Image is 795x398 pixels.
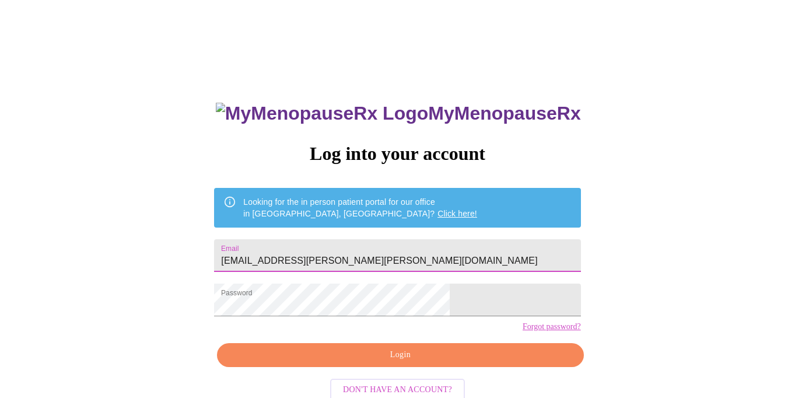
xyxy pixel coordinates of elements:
a: Don't have an account? [327,384,468,394]
button: Login [217,343,583,367]
img: MyMenopauseRx Logo [216,103,428,124]
a: Click here! [437,209,477,218]
a: Forgot password? [523,322,581,331]
span: Don't have an account? [343,383,452,397]
h3: Log into your account [214,143,580,165]
div: Looking for the in person patient portal for our office in [GEOGRAPHIC_DATA], [GEOGRAPHIC_DATA]? [243,191,477,224]
h3: MyMenopauseRx [216,103,581,124]
span: Login [230,348,570,362]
